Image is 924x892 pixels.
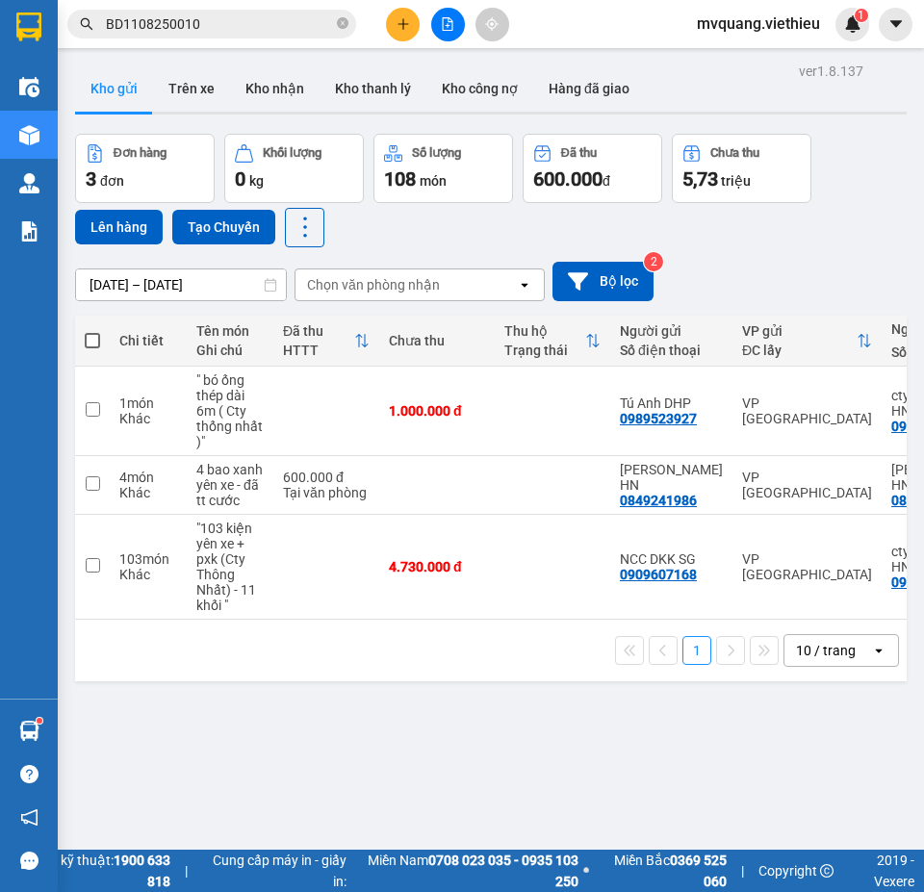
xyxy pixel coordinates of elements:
div: Số lượng [412,146,461,160]
div: ver 1.8.137 [799,61,863,82]
span: ⚪️ [583,867,589,875]
div: Tú Anh DHP [620,395,723,411]
span: plus [397,17,410,31]
span: | [185,860,188,881]
div: Tên món [196,323,264,339]
div: 10 / trang [796,641,856,660]
button: Số lượng108món [373,134,513,203]
span: 600.000 [533,167,603,191]
div: Chưa thu [389,333,485,348]
button: Đơn hàng3đơn [75,134,215,203]
button: plus [386,8,420,41]
div: VP [GEOGRAPHIC_DATA] [742,395,872,426]
span: | [741,860,744,881]
span: Miền Nam [351,850,578,892]
svg: open [517,277,532,293]
div: " bó ống thép dài 6m ( Cty thống nhất )" [196,372,264,449]
span: món [420,173,447,189]
div: "103 kiện yên xe + pxk (Cty Thông Nhất) - 11 khối " [196,521,264,613]
div: 103 món [119,551,177,567]
button: Chưa thu5,73 triệu [672,134,811,203]
div: 4 bao xanh yên xe - đã tt cước [196,462,264,508]
div: 1 món [119,395,177,411]
div: Khác [119,411,177,426]
div: NCC DKK SG [620,551,723,567]
div: Đã thu [283,323,354,339]
button: Kho công nợ [426,65,533,112]
div: Khác [119,485,177,500]
div: 0989523927 [620,411,697,426]
div: Chi tiết [119,333,177,348]
button: file-add [431,8,465,41]
div: Thu hộ [504,323,585,339]
span: kg [249,173,264,189]
span: copyright [820,864,834,878]
div: Khối lượng [263,146,321,160]
div: Chọn văn phòng nhận [307,275,440,294]
img: warehouse-icon [19,173,39,193]
span: message [20,852,38,870]
img: warehouse-icon [19,721,39,741]
span: 1 [858,9,864,22]
span: aim [485,17,499,31]
div: Đã thu [561,146,597,160]
div: HTTT [283,343,354,358]
img: warehouse-icon [19,125,39,145]
span: Miền Bắc [594,850,727,892]
div: Anh Dũng HN [620,462,723,493]
span: 0 [235,167,245,191]
button: Khối lượng0kg [224,134,364,203]
div: 0909607168 [620,567,697,582]
div: Khác [119,567,177,582]
input: Select a date range. [76,269,286,300]
span: 3 [86,167,96,191]
svg: open [871,643,886,658]
button: Tạo Chuyến [172,210,275,244]
span: caret-down [887,15,905,33]
strong: 0708 023 035 - 0935 103 250 [428,853,578,889]
div: Ghi chú [196,343,264,358]
button: Kho gửi [75,65,153,112]
span: close-circle [337,15,348,34]
input: Tìm tên, số ĐT hoặc mã đơn [106,13,333,35]
div: ĐC lấy [742,343,857,358]
strong: 0369 525 060 [670,853,727,889]
div: Đơn hàng [114,146,167,160]
div: VP [GEOGRAPHIC_DATA] [742,551,872,582]
div: 0849241986 [620,493,697,508]
span: 108 [384,167,416,191]
div: Số điện thoại [620,343,723,358]
span: đ [603,173,610,189]
button: Trên xe [153,65,230,112]
button: caret-down [879,8,912,41]
button: 1 [682,636,711,665]
img: solution-icon [19,221,39,242]
span: close-circle [337,17,348,29]
span: mvquang.viethieu [681,12,835,36]
span: đơn [100,173,124,189]
img: warehouse-icon [19,77,39,97]
button: Đã thu600.000đ [523,134,662,203]
div: Tại văn phòng [283,485,370,500]
sup: 1 [855,9,868,22]
span: file-add [441,17,454,31]
span: question-circle [20,765,38,783]
div: 600.000 đ [283,470,370,485]
div: Chưa thu [710,146,759,160]
div: VP gửi [742,323,857,339]
span: triệu [721,173,751,189]
button: Hàng đã giao [533,65,645,112]
sup: 2 [644,252,663,271]
button: Kho nhận [230,65,320,112]
sup: 1 [37,718,42,724]
button: Bộ lọc [552,262,654,301]
span: notification [20,808,38,827]
th: Toggle SortBy [495,316,610,367]
div: 1.000.000 đ [389,403,485,419]
div: 4 món [119,470,177,485]
span: 5,73 [682,167,718,191]
th: Toggle SortBy [732,316,882,367]
span: search [80,17,93,31]
img: icon-new-feature [844,15,861,33]
button: Kho thanh lý [320,65,426,112]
